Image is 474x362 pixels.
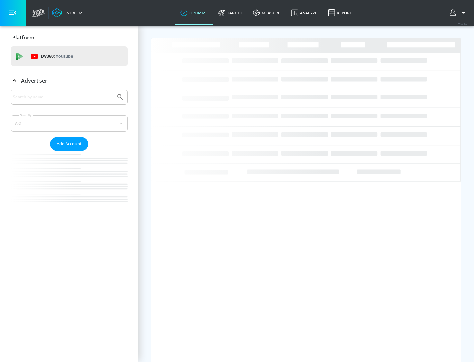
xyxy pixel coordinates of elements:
[213,1,248,25] a: Target
[175,1,213,25] a: optimize
[50,137,88,151] button: Add Account
[56,53,73,60] p: Youtube
[19,113,33,117] label: Sort By
[57,140,82,148] span: Add Account
[11,28,128,47] div: Platform
[248,1,286,25] a: measure
[64,10,83,16] div: Atrium
[323,1,357,25] a: Report
[11,115,128,132] div: A-Z
[458,22,467,25] span: v 4.24.0
[286,1,323,25] a: Analyze
[12,34,34,41] p: Platform
[13,93,113,101] input: Search by name
[11,46,128,66] div: DV360: Youtube
[11,151,128,215] nav: list of Advertiser
[52,8,83,18] a: Atrium
[11,71,128,90] div: Advertiser
[41,53,73,60] p: DV360:
[11,90,128,215] div: Advertiser
[21,77,47,84] p: Advertiser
